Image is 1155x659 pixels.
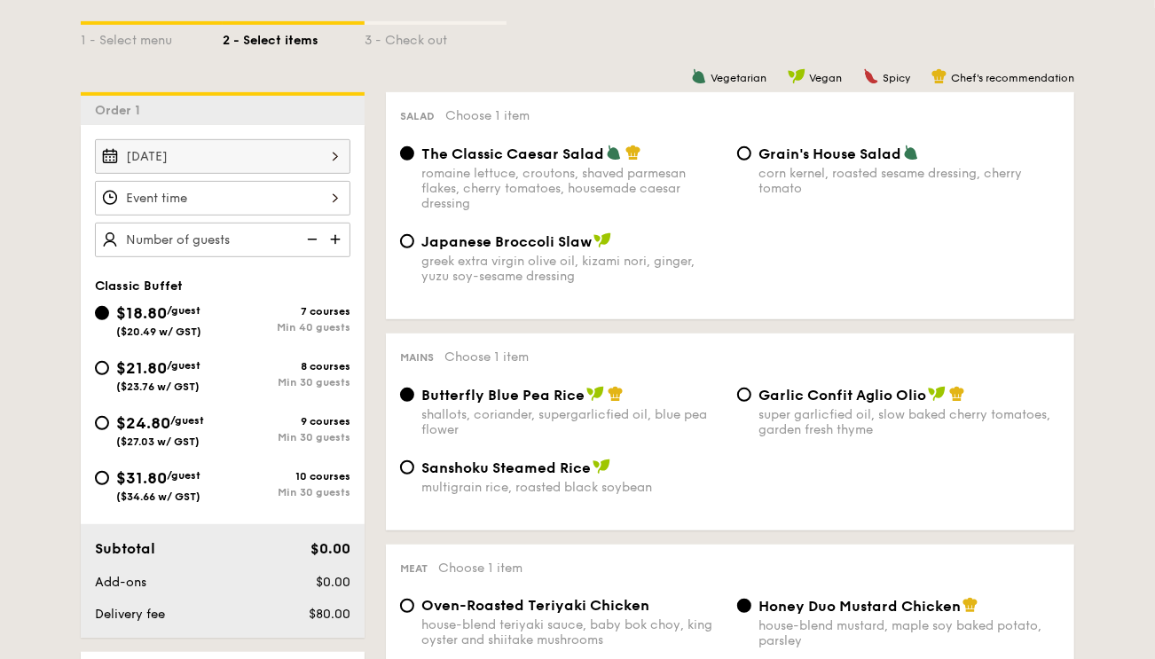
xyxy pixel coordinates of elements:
span: $0.00 [316,575,350,590]
div: 7 courses [223,305,350,318]
img: icon-chef-hat.a58ddaea.svg [625,145,641,161]
span: Delivery fee [95,607,165,622]
input: Event date [95,139,350,174]
input: Event time [95,181,350,216]
img: icon-vegan.f8ff3823.svg [928,386,946,402]
input: Butterfly Blue Pea Riceshallots, coriander, supergarlicfied oil, blue pea flower [400,388,414,402]
span: ($27.03 w/ GST) [116,435,200,448]
span: Subtotal [95,540,155,557]
span: /guest [167,469,200,482]
input: The Classic Caesar Saladromaine lettuce, croutons, shaved parmesan flakes, cherry tomatoes, house... [400,146,414,161]
span: Oven-Roasted Teriyaki Chicken [421,597,649,614]
span: ($34.66 w/ GST) [116,490,200,503]
div: multigrain rice, roasted black soybean [421,480,723,495]
span: Classic Buffet [95,279,183,294]
img: icon-vegan.f8ff3823.svg [593,459,610,475]
span: ($20.49 w/ GST) [116,326,201,338]
img: icon-chef-hat.a58ddaea.svg [962,597,978,613]
input: Sanshoku Steamed Ricemultigrain rice, roasted black soybean [400,460,414,475]
span: Sanshoku Steamed Rice [421,459,591,476]
img: icon-add.58712e84.svg [324,223,350,256]
span: Add-ons [95,575,146,590]
div: 9 courses [223,415,350,428]
img: icon-spicy.37a8142b.svg [863,68,879,84]
img: icon-vegan.f8ff3823.svg [586,386,604,402]
span: Order 1 [95,103,147,118]
span: Vegan [809,72,842,84]
img: icon-vegetarian.fe4039eb.svg [903,145,919,161]
span: $80.00 [309,607,350,622]
input: Garlic Confit Aglio Oliosuper garlicfied oil, slow baked cherry tomatoes, garden fresh thyme [737,388,751,402]
img: icon-vegetarian.fe4039eb.svg [691,68,707,84]
span: Choose 1 item [445,108,530,123]
div: 10 courses [223,470,350,482]
input: Oven-Roasted Teriyaki Chickenhouse-blend teriyaki sauce, baby bok choy, king oyster and shiitake ... [400,599,414,613]
span: ($23.76 w/ GST) [116,380,200,393]
div: romaine lettuce, croutons, shaved parmesan flakes, cherry tomatoes, housemade caesar dressing [421,166,723,211]
div: corn kernel, roasted sesame dressing, cherry tomato [758,166,1060,196]
div: Min 30 guests [223,486,350,498]
div: 3 - Check out [365,25,507,50]
div: house-blend mustard, maple soy baked potato, parsley [758,618,1060,648]
span: Grain's House Salad [758,145,901,162]
input: Japanese Broccoli Slawgreek extra virgin olive oil, kizami nori, ginger, yuzu soy-sesame dressing [400,234,414,248]
span: Choose 1 item [438,561,522,576]
div: Min 40 guests [223,321,350,333]
span: /guest [170,414,204,427]
input: Number of guests [95,223,350,257]
div: 2 - Select items [223,25,365,50]
span: /guest [167,304,200,317]
img: icon-chef-hat.a58ddaea.svg [608,386,624,402]
span: Choose 1 item [444,349,529,365]
div: greek extra virgin olive oil, kizami nori, ginger, yuzu soy-sesame dressing [421,254,723,284]
input: Honey Duo Mustard Chickenhouse-blend mustard, maple soy baked potato, parsley [737,599,751,613]
span: Spicy [883,72,910,84]
span: Meat [400,562,428,575]
div: super garlicfied oil, slow baked cherry tomatoes, garden fresh thyme [758,407,1060,437]
span: $18.80 [116,303,167,323]
img: icon-reduce.1d2dbef1.svg [297,223,324,256]
span: The Classic Caesar Salad [421,145,604,162]
input: Grain's House Saladcorn kernel, roasted sesame dressing, cherry tomato [737,146,751,161]
div: Min 30 guests [223,431,350,443]
img: icon-vegetarian.fe4039eb.svg [606,145,622,161]
span: $31.80 [116,468,167,488]
div: shallots, coriander, supergarlicfied oil, blue pea flower [421,407,723,437]
span: Salad [400,110,435,122]
span: $21.80 [116,358,167,378]
div: house-blend teriyaki sauce, baby bok choy, king oyster and shiitake mushrooms [421,617,723,647]
img: icon-chef-hat.a58ddaea.svg [931,68,947,84]
input: $24.80/guest($27.03 w/ GST)9 coursesMin 30 guests [95,416,109,430]
span: Mains [400,351,434,364]
input: $18.80/guest($20.49 w/ GST)7 coursesMin 40 guests [95,306,109,320]
span: Honey Duo Mustard Chicken [758,598,961,615]
span: Vegetarian [711,72,766,84]
span: Chef's recommendation [951,72,1074,84]
img: icon-vegan.f8ff3823.svg [788,68,805,84]
span: Garlic Confit Aglio Olio [758,387,926,404]
div: 8 courses [223,360,350,373]
span: $0.00 [310,540,350,557]
span: Japanese Broccoli Slaw [421,233,592,250]
span: Butterfly Blue Pea Rice [421,387,585,404]
div: 1 - Select menu [81,25,223,50]
span: /guest [167,359,200,372]
input: $31.80/guest($34.66 w/ GST)10 coursesMin 30 guests [95,471,109,485]
input: $21.80/guest($23.76 w/ GST)8 coursesMin 30 guests [95,361,109,375]
img: icon-chef-hat.a58ddaea.svg [949,386,965,402]
div: Min 30 guests [223,376,350,388]
span: $24.80 [116,413,170,433]
img: icon-vegan.f8ff3823.svg [593,232,611,248]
